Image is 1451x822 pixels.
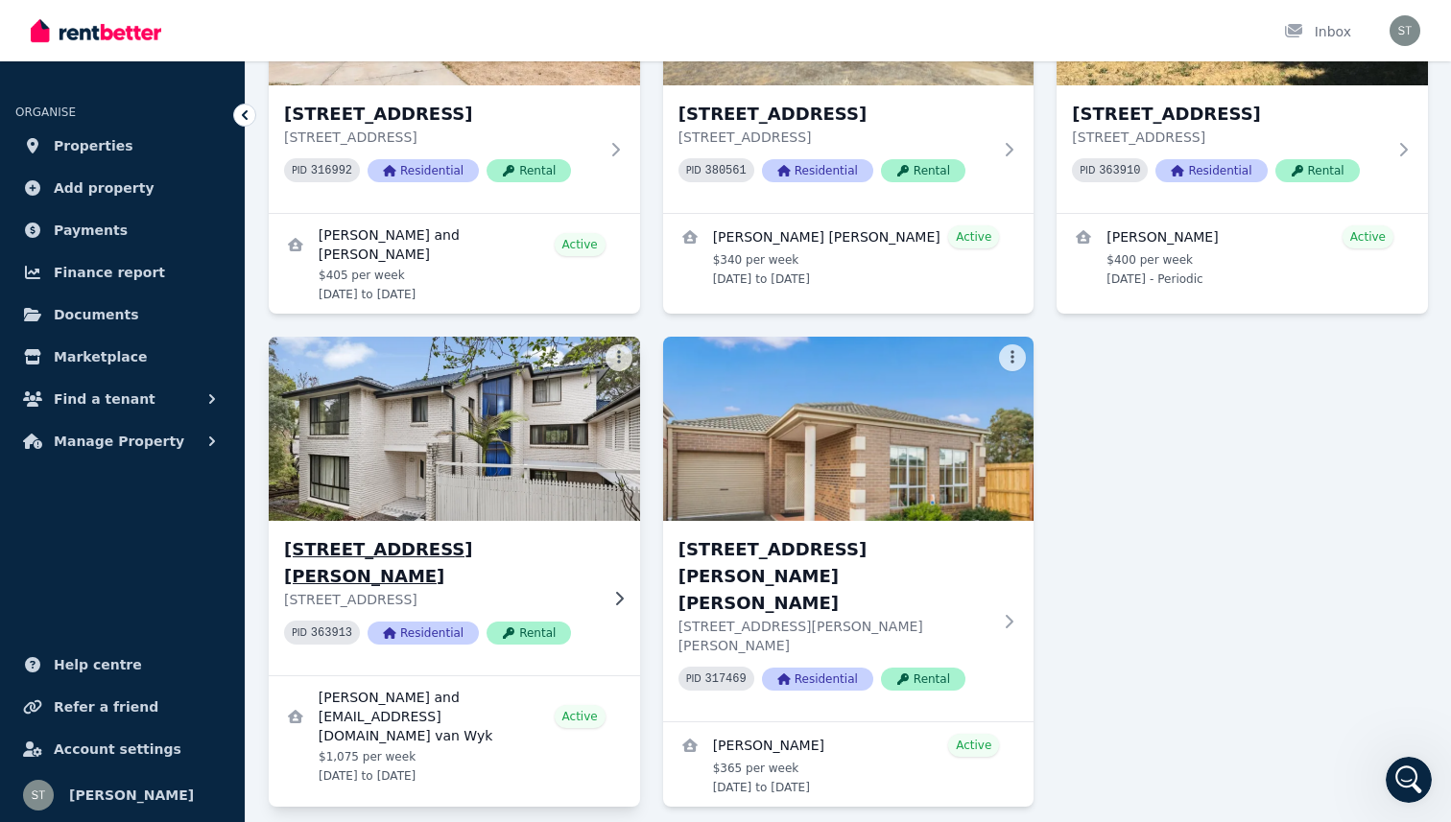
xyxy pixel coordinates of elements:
[58,256,77,275] img: Profile image for Jodie
[487,159,571,182] span: Rental
[678,617,992,655] p: [STREET_ADDRESS][PERSON_NAME][PERSON_NAME]
[54,653,142,676] span: Help centre
[1284,22,1351,41] div: Inbox
[31,164,180,199] b: [EMAIL_ADDRESS][DOMAIN_NAME]
[329,621,360,651] button: Send a message…
[292,627,307,638] small: PID
[30,628,45,644] button: Emoji picker
[31,400,181,411] div: [PERSON_NAME] • 3h ago
[15,688,229,726] a: Refer a friend
[15,211,229,249] a: Payments
[606,344,632,371] button: More options
[663,337,1035,521] img: unit 17/41-45 Gretel Grove, Melton
[31,309,299,384] div: Hi [PERSON_NAME], thanks for your message. Can you please share a little further detail on what y...
[93,10,218,24] h1: [PERSON_NAME]
[23,780,54,810] img: Shlok Thakur
[15,114,369,227] div: The RentBetter Team says…
[16,588,368,621] textarea: Message…
[881,159,965,182] span: Rental
[1099,164,1140,177] code: 363910
[69,431,369,661] div: Hi [PERSON_NAME], the rental schedule looks incorrect. I remember because the tenant never signed...
[663,722,1035,807] a: View details for David Brown
[15,380,229,418] button: Find a tenant
[678,101,992,128] h3: [STREET_ADDRESS]
[54,261,165,284] span: Finance report
[311,626,352,640] code: 363913
[15,422,229,460] button: Manage Property
[686,165,702,176] small: PID
[999,344,1026,371] button: More options
[762,159,873,182] span: Residential
[15,106,76,119] span: ORGANISE
[54,176,155,200] span: Add property
[762,668,873,691] span: Residential
[1386,757,1432,803] iframe: Intercom live chat
[54,430,184,453] span: Manage Property
[678,536,992,617] h3: [STREET_ADDRESS][PERSON_NAME][PERSON_NAME]
[269,676,640,795] a: View details for Jacobus and karica.toerien@gmail.com van Wyk
[93,24,131,43] p: Active
[269,337,640,675] a: 81 Appletree Dr, Cherrybrook[STREET_ADDRESS][PERSON_NAME][STREET_ADDRESS]PID 363913ResidentialRental
[91,628,107,644] button: Upload attachment
[1155,159,1267,182] span: Residential
[15,431,369,684] div: Shlok says…
[15,338,229,376] a: Marketplace
[69,784,194,807] span: [PERSON_NAME]
[15,730,229,768] a: Account settings
[1072,101,1386,128] h3: [STREET_ADDRESS]
[15,646,229,684] a: Help centre
[663,337,1035,721] a: unit 17/41-45 Gretel Grove, Melton[STREET_ADDRESS][PERSON_NAME][PERSON_NAME][STREET_ADDRESS][PERS...
[15,253,369,297] div: Jodie says…
[84,442,353,649] div: Hi [PERSON_NAME], the rental schedule looks incorrect. I remember because the tenant never signed...
[54,134,133,157] span: Properties
[678,128,992,147] p: [STREET_ADDRESS]
[269,214,640,314] a: View details for Douglas Laird and Michelle Walker
[55,11,85,41] img: Profile image for Jodie
[15,114,315,212] div: We'll be back online [DATE]You'll get replies here and to[EMAIL_ADDRESS][DOMAIN_NAME].
[15,169,229,207] a: Add property
[1080,165,1095,176] small: PID
[15,295,229,334] a: Documents
[1057,214,1428,298] a: View details for Kellie Everett
[31,7,299,101] div: I'll connect you with someone from our team shortly. Meanwhile, could you please share any additi...
[15,297,369,430] div: Jodie says…
[292,165,307,176] small: PID
[337,8,371,42] div: Close
[705,672,747,686] code: 317469
[284,101,598,128] h3: [STREET_ADDRESS]
[54,388,155,411] span: Find a tenant
[368,622,479,645] span: Residential
[83,259,190,272] b: [PERSON_NAME]
[15,227,369,253] div: [DATE]
[1390,15,1420,46] img: Shlok Thakur
[284,536,598,590] h3: [STREET_ADDRESS][PERSON_NAME]
[60,628,76,644] button: Gif picker
[122,628,137,644] button: Start recording
[368,159,479,182] span: Residential
[54,345,147,368] span: Marketplace
[54,695,158,718] span: Refer a friend
[705,164,747,177] code: 380561
[12,8,49,44] button: go back
[54,303,139,326] span: Documents
[1275,159,1360,182] span: Rental
[54,738,181,761] span: Account settings
[15,297,315,395] div: Hi [PERSON_NAME], thanks for your message. Can you please share a little further detail on what y...
[881,668,965,691] span: Rental
[31,16,161,45] img: RentBetter
[83,257,327,274] div: joined the conversation
[259,332,649,526] img: 81 Appletree Dr, Cherrybrook
[15,127,229,165] a: Properties
[284,128,598,147] p: [STREET_ADDRESS]
[686,673,702,684] small: PID
[15,253,229,292] a: Finance report
[284,590,598,609] p: [STREET_ADDRESS]
[311,164,352,177] code: 316992
[487,622,571,645] span: Rental
[1072,128,1386,147] p: [STREET_ADDRESS]
[54,219,128,242] span: Payments
[300,8,337,44] button: Home
[663,214,1035,298] a: View details for Mark Eric Christensen
[31,126,299,200] div: We'll be back online [DATE] You'll get replies here and to .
